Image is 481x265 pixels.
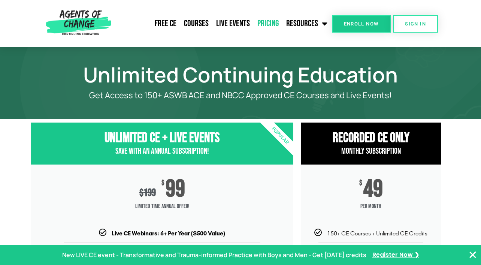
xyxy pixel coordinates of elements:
[151,14,180,33] a: Free CE
[139,187,156,199] div: 199
[468,250,477,259] button: Close Banner
[112,230,225,237] b: Live CE Webinars: 6+ Per Year ($500 Value)
[282,14,331,33] a: Resources
[254,14,282,33] a: Pricing
[27,66,454,83] h1: Unlimited Continuing Education
[301,130,441,146] h3: RECORDED CE ONly
[115,146,209,156] span: Save with an Annual Subscription!
[405,21,426,26] span: SIGN IN
[332,15,391,33] a: Enroll Now
[57,91,424,100] p: Get Access to 150+ ASWB ACE and NBCC Approved CE Courses and Live Events!
[180,14,212,33] a: Courses
[166,180,185,199] span: 99
[363,180,383,199] span: 49
[344,21,379,26] span: Enroll Now
[359,180,362,187] span: $
[237,93,324,179] div: Popular
[341,146,401,156] span: Monthly Subscription
[393,15,438,33] a: SIGN IN
[161,180,164,187] span: $
[114,14,332,33] nav: Menu
[372,250,419,261] a: Register Now ❯
[139,187,143,199] span: $
[212,14,254,33] a: Live Events
[62,250,366,261] p: New LIVE CE event - Transformative and Trauma-informed Practice with Boys and Men - Get [DATE] cr...
[301,199,441,214] span: per month
[327,230,427,237] span: 150+ CE Courses + Unlimited CE Credits
[31,199,293,214] span: Limited Time Annual Offer!
[31,130,293,146] h3: Unlimited CE + Live Events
